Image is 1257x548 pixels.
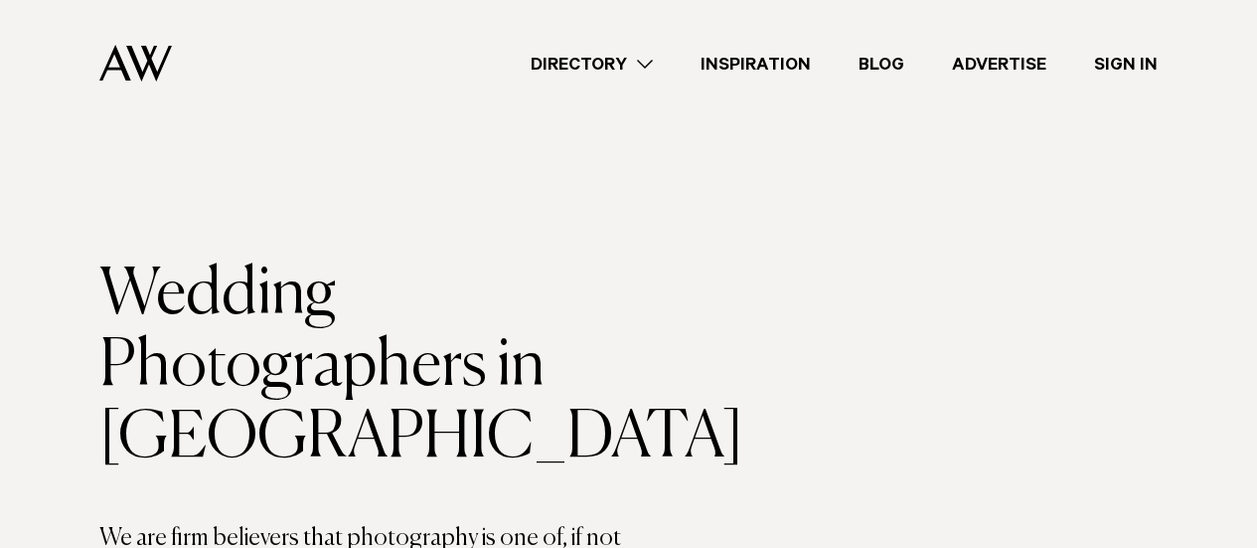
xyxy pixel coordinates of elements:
[928,51,1070,78] a: Advertise
[677,51,835,78] a: Inspiration
[99,45,172,82] img: Auckland Weddings Logo
[99,260,629,474] h1: Wedding Photographers in [GEOGRAPHIC_DATA]
[507,51,677,78] a: Directory
[1070,51,1181,78] a: Sign In
[835,51,928,78] a: Blog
